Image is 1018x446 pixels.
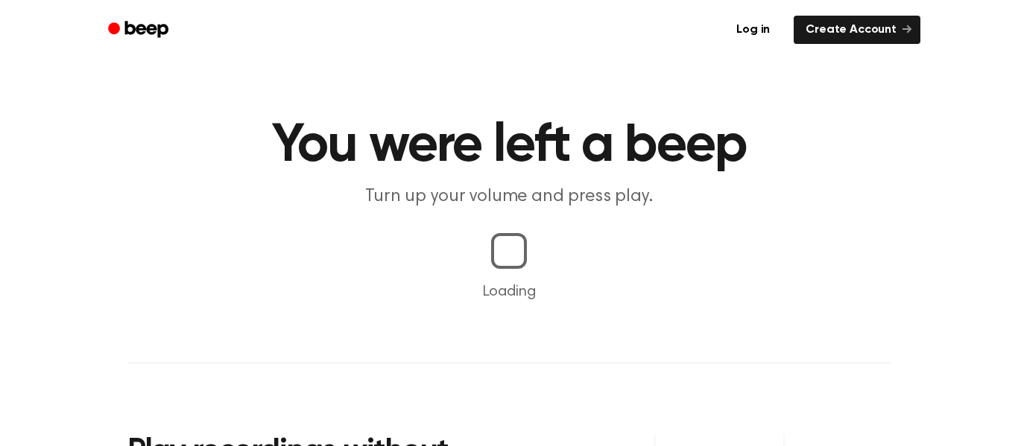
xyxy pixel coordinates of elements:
[18,281,1000,303] p: Loading
[794,16,920,44] a: Create Account
[223,185,795,209] p: Turn up your volume and press play.
[127,119,891,173] h1: You were left a beep
[721,13,785,47] a: Log in
[98,16,182,45] a: Beep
